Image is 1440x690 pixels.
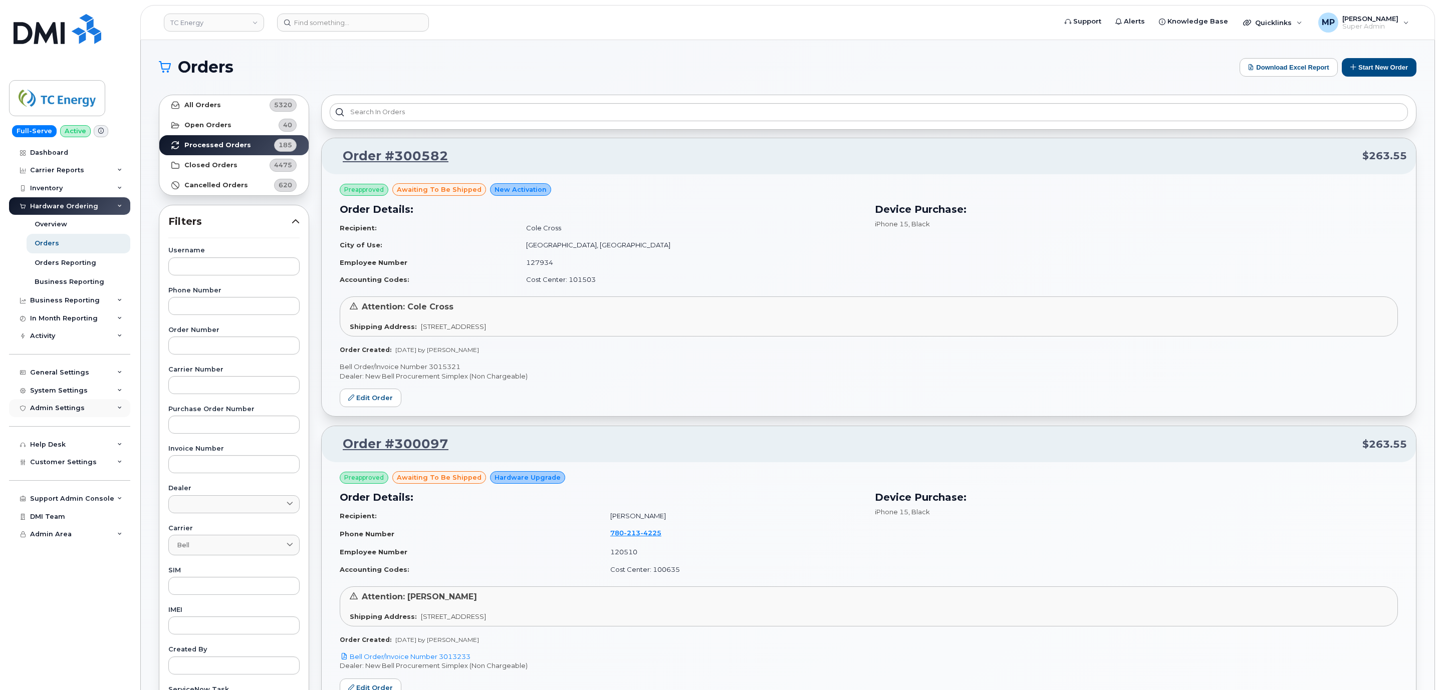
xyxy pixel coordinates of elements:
[362,302,453,311] span: Attention: Cole Cross
[350,322,417,330] strong: Shipping Address:
[168,327,300,333] label: Order Number
[168,525,300,532] label: Carrier
[517,271,863,288] td: Cost Center: 101503
[1396,646,1432,682] iframe: Messenger Launcher
[397,473,482,482] span: awaiting to be shipped
[274,100,292,110] span: 5320
[168,567,300,574] label: SIM
[610,529,661,537] span: 780
[159,155,309,175] a: Closed Orders4475
[640,529,661,537] span: 4225
[184,141,251,149] strong: Processed Orders
[350,612,417,620] strong: Shipping Address:
[168,607,300,613] label: IMEI
[517,219,863,237] td: Cole Cross
[340,372,1398,381] p: Dealer: New Bell Procurement Simplex (Non Chargeable)
[168,485,300,492] label: Dealer
[274,160,292,170] span: 4475
[331,147,448,165] a: Order #300582
[344,185,384,194] span: Preapproved
[340,548,407,556] strong: Employee Number
[517,236,863,254] td: [GEOGRAPHIC_DATA], [GEOGRAPHIC_DATA]
[168,287,300,294] label: Phone Number
[340,258,407,266] strong: Employee Number
[168,646,300,653] label: Created By
[421,612,486,620] span: [STREET_ADDRESS]
[340,224,377,232] strong: Recipient:
[495,473,561,482] span: Hardware Upgrade
[279,180,292,190] span: 620
[177,540,189,550] span: Bell
[340,636,391,643] strong: Order Created:
[340,275,409,283] strong: Accounting Codes:
[908,220,930,228] span: , Black
[184,161,237,169] strong: Closed Orders
[340,241,382,249] strong: City of Use:
[624,529,640,537] span: 213
[1362,149,1407,163] span: $263.55
[184,101,221,109] strong: All Orders
[610,529,673,537] a: 7802134225
[395,636,479,643] span: [DATE] by [PERSON_NAME]
[397,185,482,194] span: awaiting to be shipped
[340,490,863,505] h3: Order Details:
[395,346,479,354] span: [DATE] by [PERSON_NAME]
[340,389,401,407] a: Edit Order
[340,512,377,520] strong: Recipient:
[168,214,292,229] span: Filters
[875,220,908,228] span: iPhone 15
[159,115,309,135] a: Open Orders40
[1240,58,1338,77] button: Download Excel Report
[344,473,384,482] span: Preapproved
[168,446,300,452] label: Invoice Number
[340,346,391,354] strong: Order Created:
[421,322,486,330] span: [STREET_ADDRESS]
[340,661,1398,670] p: Dealer: New Bell Procurement Simplex (Non Chargeable)
[168,247,300,254] label: Username
[340,652,470,660] a: Bell Order/Invoice Number 3013233
[168,367,300,373] label: Carrier Number
[908,508,930,516] span: , Black
[159,175,309,195] a: Cancelled Orders620
[279,140,292,150] span: 185
[340,530,394,538] strong: Phone Number
[159,135,309,155] a: Processed Orders185
[331,435,448,453] a: Order #300097
[362,592,477,601] span: Attention: [PERSON_NAME]
[168,535,300,555] a: Bell
[875,490,1398,505] h3: Device Purchase:
[178,60,233,75] span: Orders
[184,181,248,189] strong: Cancelled Orders
[168,406,300,413] label: Purchase Order Number
[340,202,863,217] h3: Order Details:
[340,362,1398,372] p: Bell Order/Invoice Number 3015321
[495,185,547,194] span: New Activation
[517,254,863,271] td: 127934
[601,507,863,525] td: [PERSON_NAME]
[875,508,908,516] span: iPhone 15
[184,121,231,129] strong: Open Orders
[330,103,1408,121] input: Search in orders
[875,202,1398,217] h3: Device Purchase:
[283,120,292,130] span: 40
[1362,437,1407,452] span: $263.55
[1342,58,1416,77] button: Start New Order
[159,95,309,115] a: All Orders5320
[340,565,409,573] strong: Accounting Codes:
[601,561,863,578] td: Cost Center: 100635
[601,543,863,561] td: 120510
